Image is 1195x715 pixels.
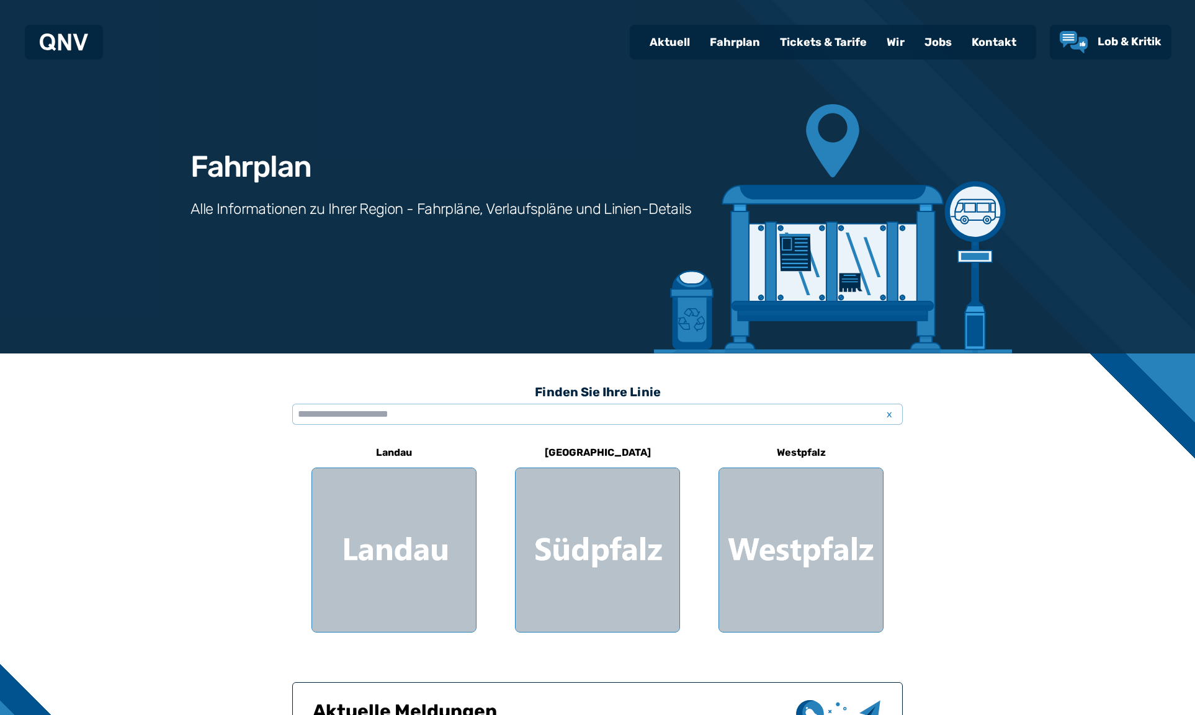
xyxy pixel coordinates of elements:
a: Tickets & Tarife [770,26,877,58]
h6: [GEOGRAPHIC_DATA] [540,443,656,463]
a: QNV Logo [40,30,88,55]
a: Landau Region Landau [311,438,477,633]
h3: Alle Informationen zu Ihrer Region - Fahrpläne, Verlaufspläne und Linien-Details [190,199,691,219]
h6: Landau [371,443,417,463]
a: Lob & Kritik [1060,31,1161,53]
a: Westpfalz Region Westpfalz [718,438,884,633]
a: [GEOGRAPHIC_DATA] Region Südpfalz [515,438,680,633]
img: QNV Logo [40,33,88,51]
a: Fahrplan [700,26,770,58]
a: Kontakt [962,26,1026,58]
a: Aktuell [640,26,700,58]
h1: Fahrplan [190,152,311,182]
h6: Westpfalz [772,443,831,463]
span: x [880,407,898,422]
span: Lob & Kritik [1098,35,1161,48]
a: Wir [877,26,915,58]
h3: Finden Sie Ihre Linie [292,378,903,406]
a: Jobs [915,26,962,58]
